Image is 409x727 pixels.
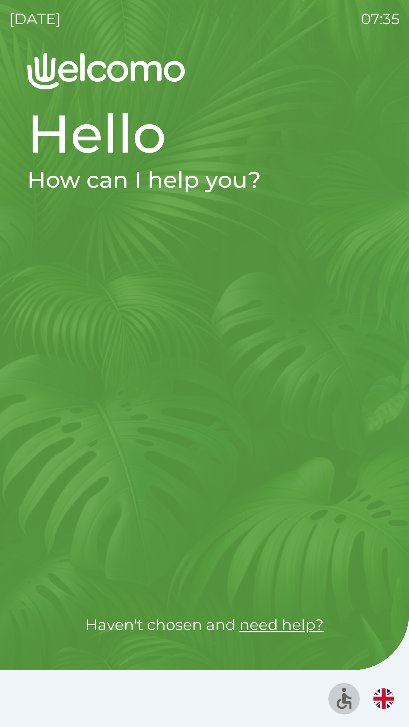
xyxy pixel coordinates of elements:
[27,53,382,89] img: Logo
[27,613,382,636] p: Haven't chosen and
[373,688,394,709] img: en flag
[9,8,61,30] p: [DATE]
[361,8,400,30] p: 07:35
[27,166,382,194] h2: How can I help you?
[27,101,382,166] h1: Hello
[239,615,324,634] a: need help?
